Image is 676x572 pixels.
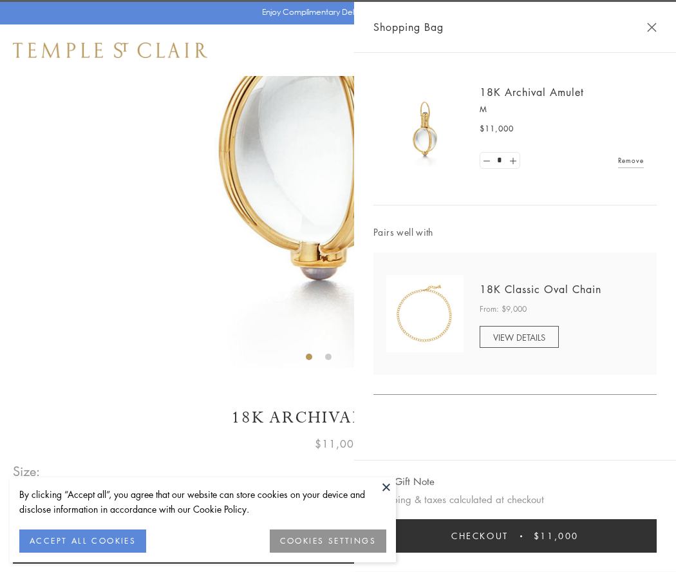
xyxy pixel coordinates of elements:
[262,6,408,19] p: Enjoy Complimentary Delivery & Returns
[373,19,444,35] span: Shopping Bag
[13,43,207,58] img: Temple St. Clair
[19,529,146,553] button: ACCEPT ALL COOKIES
[373,491,657,508] p: Shipping & taxes calculated at checkout
[451,529,509,543] span: Checkout
[386,275,464,352] img: N88865-OV18
[480,303,527,316] span: From: $9,000
[647,23,657,32] button: Close Shopping Bag
[386,90,464,167] img: 18K Archival Amulet
[270,529,386,553] button: COOKIES SETTINGS
[373,225,657,240] span: Pairs well with
[480,122,514,135] span: $11,000
[373,519,657,553] button: Checkout $11,000
[480,103,644,116] p: M
[373,473,435,490] button: Add Gift Note
[13,406,663,429] h1: 18K Archival Amulet
[618,153,644,167] a: Remove
[480,85,584,99] a: 18K Archival Amulet
[480,282,601,296] a: 18K Classic Oval Chain
[506,153,519,169] a: Set quantity to 2
[480,326,559,348] a: VIEW DETAILS
[13,461,41,482] span: Size:
[534,529,579,543] span: $11,000
[480,153,493,169] a: Set quantity to 0
[315,435,361,452] span: $11,000
[19,487,386,517] div: By clicking “Accept all”, you agree that our website can store cookies on your device and disclos...
[493,331,545,343] span: VIEW DETAILS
